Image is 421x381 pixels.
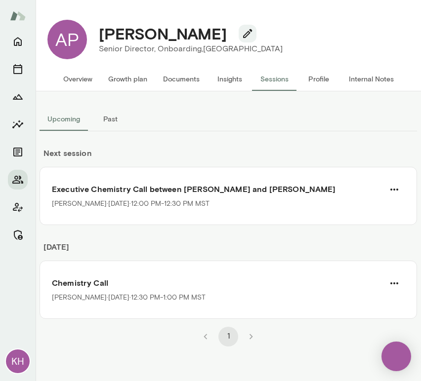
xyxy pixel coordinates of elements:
button: Documents [8,142,28,162]
button: Upcoming [40,107,88,131]
div: basic tabs example [40,107,417,131]
button: Growth plan [100,67,155,91]
button: Sessions [8,59,28,79]
h6: Next session [40,147,417,167]
button: Client app [8,197,28,217]
button: Members [8,170,28,190]
h4: [PERSON_NAME] [99,24,227,43]
button: Past [88,107,132,131]
nav: pagination navigation [194,327,262,346]
button: Insights [8,114,28,134]
button: Internal Notes [341,67,402,91]
p: Senior Director, Onboarding, [GEOGRAPHIC_DATA] [99,43,283,55]
button: Profile [296,67,341,91]
img: Mento [10,6,26,25]
div: pagination [40,319,417,346]
h6: [DATE] [40,241,417,261]
button: Insights [208,67,252,91]
p: [PERSON_NAME] · [DATE] · 12:30 PM-1:00 PM MST [52,293,206,303]
div: AP [47,20,87,59]
h6: Executive Chemistry Call between [PERSON_NAME] and [PERSON_NAME] [52,183,405,195]
button: Documents [155,67,208,91]
h6: Chemistry Call [52,277,405,289]
button: Growth Plan [8,87,28,107]
button: Home [8,32,28,51]
button: page 1 [218,327,238,346]
p: [PERSON_NAME] · [DATE] · 12:00 PM-12:30 PM MST [52,199,210,209]
button: Manage [8,225,28,245]
button: Sessions [252,67,296,91]
button: Overview [55,67,100,91]
div: KH [6,349,30,373]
